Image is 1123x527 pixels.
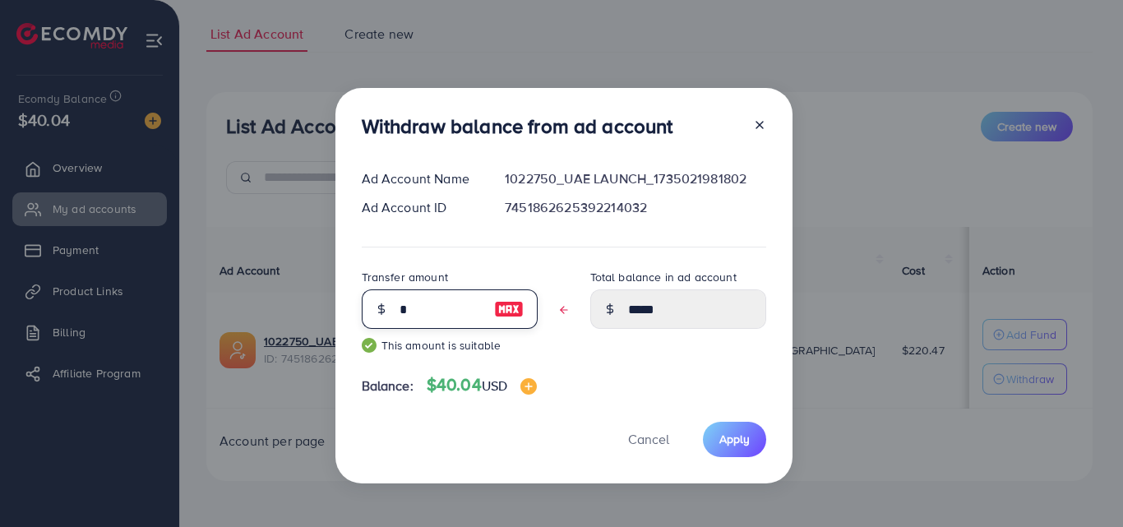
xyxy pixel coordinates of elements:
[1053,453,1111,515] iframe: Chat
[482,377,507,395] span: USD
[362,337,538,354] small: This amount is suitable
[494,299,524,319] img: image
[590,269,737,285] label: Total balance in ad account
[520,378,537,395] img: image
[703,422,766,457] button: Apply
[362,338,377,353] img: guide
[492,198,779,217] div: 7451862625392214032
[427,375,537,395] h4: $40.04
[628,430,669,448] span: Cancel
[362,269,448,285] label: Transfer amount
[349,169,492,188] div: Ad Account Name
[362,114,673,138] h3: Withdraw balance from ad account
[349,198,492,217] div: Ad Account ID
[608,422,690,457] button: Cancel
[362,377,414,395] span: Balance:
[719,431,750,447] span: Apply
[492,169,779,188] div: 1022750_UAE LAUNCH_1735021981802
